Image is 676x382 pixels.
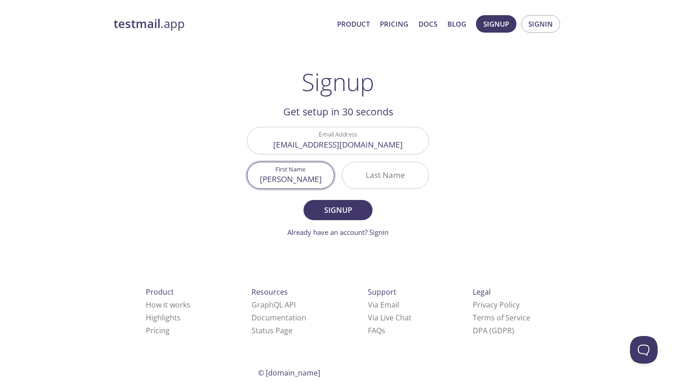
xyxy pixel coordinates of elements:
[252,287,288,297] span: Resources
[473,300,520,310] a: Privacy Policy
[476,15,516,33] button: Signup
[304,200,372,220] button: Signup
[380,18,408,30] a: Pricing
[314,204,362,217] span: Signup
[146,325,170,336] a: Pricing
[337,18,370,30] a: Product
[473,313,530,323] a: Terms of Service
[368,287,396,297] span: Support
[146,300,190,310] a: How it works
[258,368,320,378] span: © [DOMAIN_NAME]
[114,16,330,32] a: testmail.app
[368,313,412,323] a: Via Live Chat
[418,18,437,30] a: Docs
[302,68,374,96] h1: Signup
[447,18,466,30] a: Blog
[287,228,389,237] a: Already have an account? Signin
[473,325,514,336] a: DPA (GDPR)
[528,18,553,30] span: Signin
[368,325,385,336] a: FAQ
[521,15,560,33] button: Signin
[252,300,296,310] a: GraphQL API
[252,325,292,336] a: Status Page
[630,336,658,364] iframe: Help Scout Beacon - Open
[146,287,174,297] span: Product
[382,325,385,336] span: s
[247,104,429,120] h2: Get setup in 30 seconds
[483,18,509,30] span: Signup
[368,300,399,310] a: Via Email
[114,16,160,32] strong: testmail
[473,287,491,297] span: Legal
[146,313,181,323] a: Highlights
[252,313,306,323] a: Documentation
